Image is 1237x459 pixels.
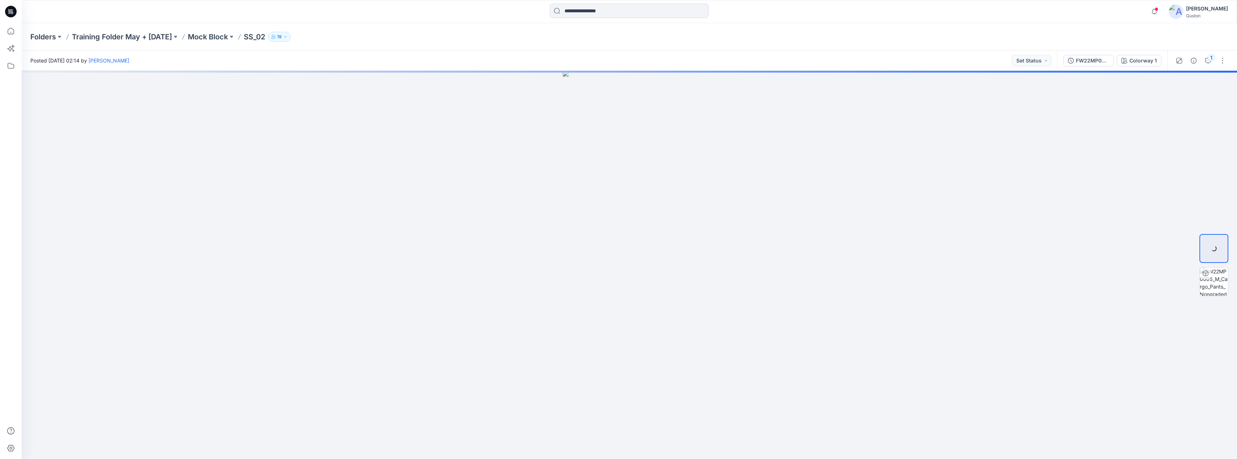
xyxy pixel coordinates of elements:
div: Colorway 1 [1129,57,1157,65]
a: [PERSON_NAME] [88,57,129,64]
a: Mock Block [188,32,228,42]
button: Details [1188,55,1199,66]
button: Colorway 1 [1117,55,1162,66]
p: 19 [277,33,282,41]
button: 19 [268,32,291,42]
a: Folders [30,32,56,42]
div: Guston [1186,13,1228,18]
div: FW22MP0005_M_Cargo_Pants_Nongraded [1076,57,1109,65]
a: Training Folder May + [DATE] [72,32,172,42]
button: FW22MP0005_M_Cargo_Pants_Nongraded [1063,55,1114,66]
img: eyJhbGciOiJIUzI1NiIsImtpZCI6IjAiLCJzbHQiOiJzZXMiLCJ0eXAiOiJKV1QifQ.eyJkYXRhIjp7InR5cGUiOiJzdG9yYW... [563,71,701,459]
div: 1 [1208,54,1215,61]
div: [PERSON_NAME] [1186,4,1228,13]
button: 1 [1202,55,1214,66]
span: Posted [DATE] 02:14 by [30,57,129,64]
img: FW22MP0005_M_Cargo_Pants_Nongraded Colorway 1 [1200,268,1228,296]
p: SS_02 [244,32,265,42]
img: avatar [1169,4,1183,19]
